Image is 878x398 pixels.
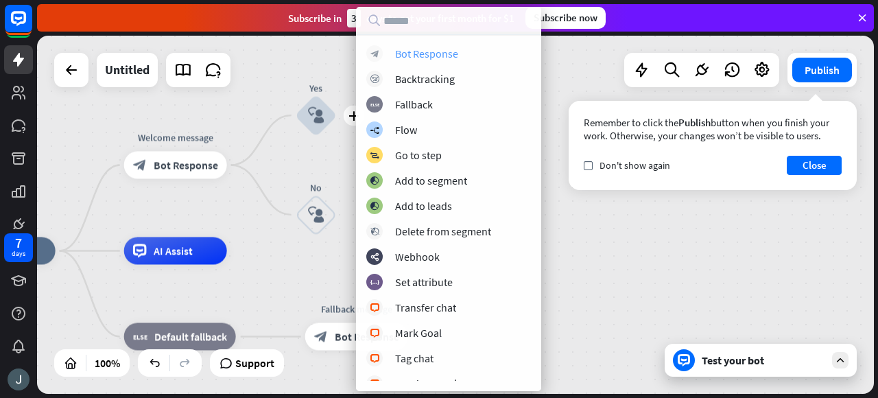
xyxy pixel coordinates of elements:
[395,377,466,390] div: Send transcript
[370,75,379,84] i: block_backtracking
[395,301,456,314] div: Transfer chat
[370,303,380,312] i: block_livechat
[787,156,842,175] button: Close
[370,253,379,261] i: webhooks
[395,72,455,86] div: Backtracking
[370,202,379,211] i: block_add_to_segment
[370,227,379,236] i: block_delete_from_segment
[395,47,458,60] div: Bot Response
[395,199,452,213] div: Add to leads
[370,329,380,338] i: block_livechat
[395,326,442,340] div: Mark Goal
[154,244,193,258] span: AI Assist
[154,159,218,172] span: Bot Response
[347,9,361,27] div: 3
[702,353,825,367] div: Test your bot
[314,330,328,344] i: block_bot_response
[395,351,434,365] div: Tag chat
[395,97,433,111] div: Fallback
[91,352,124,374] div: 100%
[370,176,379,185] i: block_add_to_segment
[370,379,380,388] i: block_livechat
[133,159,147,172] i: block_bot_response
[370,49,379,58] i: block_bot_response
[395,250,440,264] div: Webhook
[15,237,22,249] div: 7
[235,352,274,374] span: Support
[600,159,670,172] span: Don't show again
[11,5,52,47] button: Open LiveChat chat widget
[370,354,380,363] i: block_livechat
[395,174,467,187] div: Add to segment
[308,207,324,223] i: block_user_input
[105,53,150,87] div: Untitled
[133,330,147,344] i: block_fallback
[275,180,357,194] div: No
[678,116,711,129] span: Publish
[275,81,357,95] div: Yes
[370,100,379,109] i: block_fallback
[154,330,227,344] span: Default fallback
[584,116,842,142] div: Remember to click the button when you finish your work. Otherwise, your changes won’t be visible ...
[295,303,418,316] div: Fallback message
[12,249,25,259] div: days
[4,233,33,262] a: 7 days
[395,224,491,238] div: Delete from segment
[395,275,453,289] div: Set attribute
[288,9,514,27] div: Subscribe in days to get your first month for $1
[370,126,379,134] i: builder_tree
[395,148,442,162] div: Go to step
[348,110,359,120] i: plus
[308,107,324,124] i: block_user_input
[335,330,399,344] span: Bot Response
[370,278,379,287] i: block_set_attribute
[114,131,237,145] div: Welcome message
[370,151,379,160] i: block_goto
[395,123,417,137] div: Flow
[792,58,852,82] button: Publish
[525,7,606,29] div: Subscribe now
